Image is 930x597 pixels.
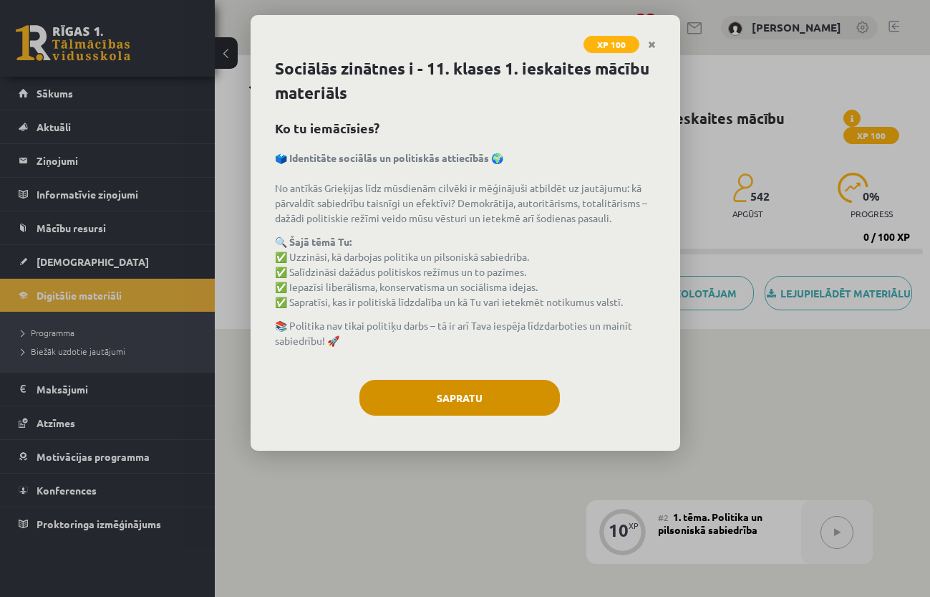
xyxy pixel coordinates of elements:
[639,31,664,59] a: Close
[275,234,656,310] p: ✅ Uzzināsi, kā darbojas politika un pilsoniskā sabiedrība. ✅ Salīdzināsi dažādus politiskos režīm...
[275,318,656,348] p: 📚 Politika nav tikai politiķu darbs – tā ir arī Tava iespēja līdzdarboties un mainīt sabiedrību! 🚀
[359,380,560,416] button: Sapratu
[583,36,639,53] span: XP 100
[275,57,656,105] h1: Sociālās zinātnes i - 11. klases 1. ieskaites mācību materiāls
[275,235,352,248] strong: 🔍 Šajā tēmā Tu:
[275,151,656,226] p: No antīkās Grieķijas līdz mūsdienām cilvēki ir mēģinājuši atbildēt uz jautājumu: kā pārvaldīt sab...
[275,151,503,164] strong: 🗳️ Identitāte sociālās un politiskās attiecībās 🌍
[275,118,656,138] h2: Ko tu iemācīsies?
